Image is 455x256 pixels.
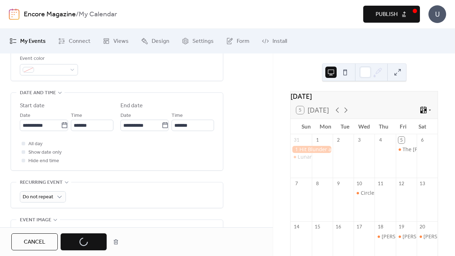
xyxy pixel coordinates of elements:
a: My Events [4,32,51,51]
span: Cancel [24,238,45,246]
span: Event image [20,216,51,224]
span: Settings [192,37,214,46]
div: Wed [354,119,374,134]
img: logo [9,8,19,20]
div: 14 [293,224,300,230]
div: 5 [398,137,405,143]
div: Tue [335,119,355,134]
div: End date [120,102,143,110]
div: Event color [20,55,77,63]
span: Publish [376,10,398,19]
div: [DATE] [291,91,438,102]
span: Recurring event [20,178,63,187]
div: Start date [20,102,45,110]
div: U [428,5,446,23]
a: Encore Magazine [24,8,76,21]
span: Do not repeat [23,192,53,202]
button: Cancel [11,233,58,250]
div: 1 Hit Blunder at Cloud 9 [291,146,332,153]
span: Date [20,112,30,120]
span: Install [273,37,287,46]
div: 15 [314,224,321,230]
span: Date and time [20,89,56,97]
div: 17 [356,224,363,230]
div: 20 [419,224,426,230]
div: William and Judith – a play by Cody Daigle-Orians [417,233,438,240]
div: 19 [398,224,405,230]
div: 6 [419,137,426,143]
div: CircleSinging ILM [354,189,375,197]
span: Design [152,37,169,46]
div: 18 [377,224,383,230]
span: My Events [20,37,46,46]
div: 8 [314,180,321,187]
div: Lunar Tide @ Shuckin’ Shack [PERSON_NAME] [298,153,408,160]
span: Connect [69,37,90,46]
div: 9 [335,180,342,187]
div: 13 [419,180,426,187]
div: 7 [293,180,300,187]
span: Time [172,112,183,120]
div: Sat [412,119,432,134]
b: My Calendar [79,8,117,21]
a: Settings [176,32,219,51]
div: Thu [374,119,393,134]
div: CircleSinging ILM [361,189,402,197]
div: Sun [296,119,316,134]
div: Fri [393,119,413,134]
a: Design [136,32,175,51]
div: 11 [377,180,383,187]
div: 31 [293,137,300,143]
div: The Petty Mac Revue @ Waterline Brewing Co. [396,146,417,153]
div: William and Judith – a play by Cody Daigle-Orians [375,233,395,240]
b: / [76,8,79,21]
button: Publish [363,6,420,23]
a: Connect [53,32,96,51]
span: All day [28,140,43,148]
div: 1 [314,137,321,143]
span: Date [120,112,131,120]
div: William and Judith – a play by Cody Daigle-Orians [396,233,417,240]
span: Form [237,37,249,46]
div: 4 [377,137,383,143]
span: Hide end time [28,157,59,165]
span: Time [71,112,82,120]
div: Lunar Tide @ Shuckin’ Shack Leland [291,153,311,160]
span: Views [113,37,129,46]
span: Show date only [28,148,62,157]
a: Views [97,32,134,51]
div: Mon [316,119,335,134]
div: 2 [335,137,342,143]
a: Form [221,32,255,51]
a: Install [257,32,292,51]
div: 10 [356,180,363,187]
div: 12 [398,180,405,187]
div: 3 [356,137,363,143]
div: 16 [335,224,342,230]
